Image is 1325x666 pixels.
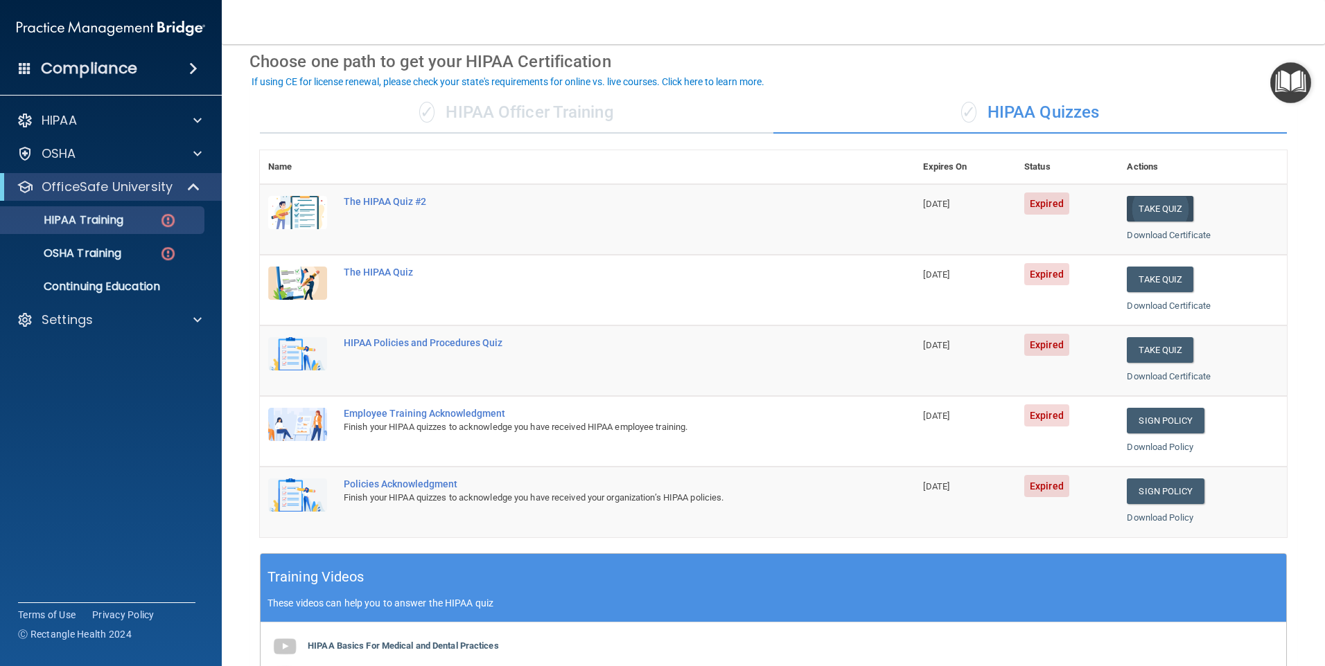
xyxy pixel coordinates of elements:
span: Ⓒ Rectangle Health 2024 [18,627,132,641]
a: Settings [17,312,202,328]
span: [DATE] [923,199,949,209]
b: HIPAA Basics For Medical and Dental Practices [308,640,499,651]
div: If using CE for license renewal, please check your state's requirements for online vs. live cours... [252,77,764,87]
button: Take Quiz [1127,196,1193,222]
a: Download Policy [1127,512,1193,523]
button: Open Resource Center [1270,62,1311,103]
div: Finish your HIPAA quizzes to acknowledge you have received your organization’s HIPAA policies. [344,489,845,506]
p: OSHA [42,145,76,162]
a: Sign Policy [1127,478,1204,504]
img: PMB logo [17,15,205,42]
button: Take Quiz [1127,337,1193,363]
a: Download Policy [1127,442,1193,452]
a: Download Certificate [1127,300,1211,311]
p: Continuing Education [9,280,198,294]
a: OfficeSafe University [17,179,201,195]
h5: Training Videos [267,565,365,589]
span: [DATE] [923,340,949,350]
span: Expired [1024,475,1069,497]
p: HIPAA Training [9,213,123,227]
th: Expires On [915,150,1016,184]
div: Finish your HIPAA quizzes to acknowledge you have received HIPAA employee training. [344,419,845,435]
img: danger-circle.6113f641.png [159,212,177,229]
div: Policies Acknowledgment [344,478,845,489]
span: [DATE] [923,269,949,280]
div: Employee Training Acknowledgment [344,408,845,419]
p: OSHA Training [9,246,121,260]
a: Privacy Policy [92,608,155,622]
span: [DATE] [923,481,949,492]
button: Take Quiz [1127,267,1193,292]
span: Expired [1024,263,1069,285]
p: These videos can help you to answer the HIPAA quiz [267,597,1279,609]
th: Actions [1118,150,1287,184]
span: Expired [1024,192,1069,215]
span: Expired [1024,334,1069,356]
span: ✓ [961,102,976,123]
a: Terms of Use [18,608,76,622]
span: ✓ [419,102,435,123]
h4: Compliance [41,59,137,78]
a: Download Certificate [1127,371,1211,381]
button: If using CE for license renewal, please check your state's requirements for online vs. live cours... [249,75,766,89]
span: [DATE] [923,411,949,421]
div: The HIPAA Quiz [344,267,845,278]
p: Settings [42,312,93,328]
a: Download Certificate [1127,230,1211,240]
div: HIPAA Policies and Procedures Quiz [344,337,845,348]
a: Sign Policy [1127,408,1204,433]
p: OfficeSafe University [42,179,173,195]
div: The HIPAA Quiz #2 [344,196,845,207]
th: Name [260,150,335,184]
div: HIPAA Quizzes [773,92,1287,134]
span: Expired [1024,404,1069,426]
div: HIPAA Officer Training [260,92,773,134]
img: gray_youtube_icon.38fcd6cc.png [271,633,299,660]
a: OSHA [17,145,202,162]
img: danger-circle.6113f641.png [159,245,177,262]
th: Status [1016,150,1118,184]
p: HIPAA [42,112,77,129]
div: Choose one path to get your HIPAA Certification [249,42,1297,82]
a: HIPAA [17,112,202,129]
